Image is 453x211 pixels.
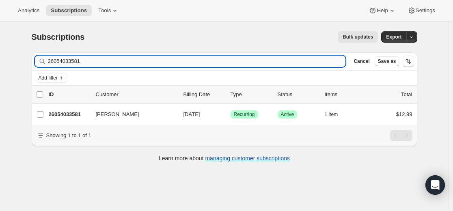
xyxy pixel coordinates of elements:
button: Subscriptions [46,5,92,16]
button: Add filter [35,73,67,83]
span: Save as [378,58,396,65]
div: 26054033581[PERSON_NAME][DATE]SuccessRecurringSuccessActive1 item$12.99 [49,109,412,120]
button: Bulk updates [338,31,378,43]
p: Learn more about [159,154,290,162]
p: Customer [96,90,177,99]
p: Billing Date [183,90,224,99]
button: Help [364,5,401,16]
button: [PERSON_NAME] [91,108,172,121]
span: Active [281,111,294,118]
button: Save as [375,56,399,66]
button: Sort the results [403,56,414,67]
input: Filter subscribers [48,56,346,67]
p: ID [49,90,89,99]
span: Subscriptions [32,32,85,41]
p: Status [278,90,318,99]
span: Add filter [39,75,58,81]
span: Settings [416,7,435,14]
p: Total [401,90,412,99]
span: $12.99 [396,111,412,117]
span: Help [377,7,388,14]
div: Type [231,90,271,99]
span: Analytics [18,7,39,14]
a: managing customer subscriptions [205,155,290,161]
p: Showing 1 to 1 of 1 [46,131,91,140]
button: 1 item [325,109,347,120]
span: Export [386,34,401,40]
button: Analytics [13,5,44,16]
div: Items [325,90,365,99]
nav: Pagination [390,130,412,141]
button: Settings [403,5,440,16]
button: Export [381,31,406,43]
span: [DATE] [183,111,200,117]
div: IDCustomerBilling DateTypeStatusItemsTotal [49,90,412,99]
span: Subscriptions [51,7,87,14]
span: Bulk updates [343,34,373,40]
span: [PERSON_NAME] [96,110,139,118]
button: Tools [93,5,124,16]
span: Recurring [234,111,255,118]
span: Tools [98,7,111,14]
button: Cancel [350,56,373,66]
p: 26054033581 [49,110,89,118]
span: 1 item [325,111,338,118]
div: Open Intercom Messenger [425,175,445,195]
span: Cancel [354,58,369,65]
